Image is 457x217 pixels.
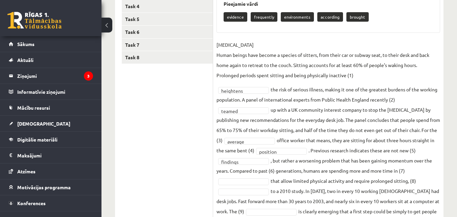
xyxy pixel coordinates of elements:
a: Maksājumi [9,148,93,163]
p: brought [346,12,369,22]
span: Digitālie materiāli [17,136,58,143]
a: Rīgas 1. Tālmācības vidusskola [7,12,62,29]
a: teamed [218,107,269,114]
span: Aktuāli [17,57,33,63]
a: Digitālie materiāli [9,132,93,147]
a: Atzīmes [9,164,93,179]
span: Konferences [17,200,46,206]
legend: Ziņojumi [17,68,93,84]
a: Mācību resursi [9,100,93,115]
span: average [227,138,266,145]
span: heightens [221,87,260,94]
span: Motivācijas programma [17,184,71,190]
a: heightens [218,87,269,94]
a: Konferences [9,195,93,211]
p: [MEDICAL_DATA] Human beings have become a species of sitters, from their car or subway seat, to t... [216,40,440,80]
h3: Pieejamie vārdi [224,1,433,7]
a: Informatīvie ziņojumi [9,84,93,100]
a: Ziņojumi3 [9,68,93,84]
a: Motivācijas programma [9,179,93,195]
span: findings [221,158,260,165]
span: Sākums [17,41,35,47]
a: Task 5 [122,13,213,25]
span: Atzīmes [17,168,36,174]
legend: Informatīvie ziņojumi [17,84,93,100]
span: teamed [221,108,260,114]
p: according [317,12,343,22]
a: Sākums [9,36,93,52]
span: position [259,148,298,155]
span: Mācību resursi [17,105,50,111]
a: findings [218,158,269,165]
p: environments [281,12,314,22]
span: [DEMOGRAPHIC_DATA] [17,121,70,127]
a: Aktuāli [9,52,93,68]
a: Task 6 [122,26,213,38]
i: 3 [84,71,93,81]
p: frequently [251,12,277,22]
legend: Maksājumi [17,148,93,163]
p: evidence [224,12,247,22]
a: average [224,138,275,145]
a: Task 7 [122,39,213,51]
a: Task 8 [122,51,213,64]
a: [DEMOGRAPHIC_DATA] [9,116,93,131]
a: position [256,148,307,155]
